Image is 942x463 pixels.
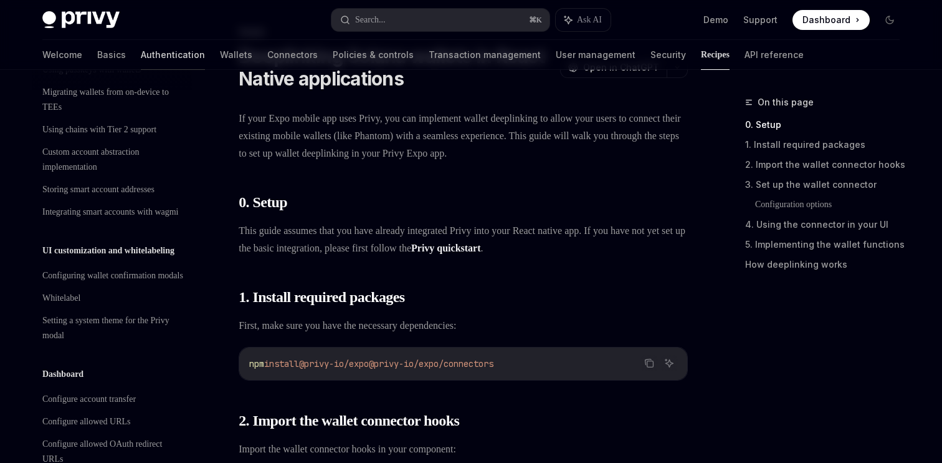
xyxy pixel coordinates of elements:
a: Support [743,14,778,26]
button: Toggle dark mode [880,10,900,30]
a: Privy quickstart [411,243,481,254]
a: Custom account abstraction implementation [32,141,192,178]
a: Migrating wallets from on-device to TEEs [32,81,192,119]
span: This guide assumes that you have already integrated Privy into your React native app. If you have... [239,222,688,257]
a: Setting a system theme for the Privy modal [32,309,192,347]
div: Whitelabel [42,291,80,306]
a: Security [650,40,686,70]
div: Configuring wallet confirmation modals [42,268,183,283]
div: Setting a system theme for the Privy modal [42,313,184,343]
a: Demo [703,14,728,26]
a: Recipes [701,40,730,70]
span: 0. Setup [239,192,287,212]
span: @privy-io/expo/connectors [369,358,493,369]
h5: UI customization and whitelabeling [42,243,174,258]
div: Using chains with Tier 2 support [42,122,156,137]
a: Configure account transfer [32,388,192,411]
a: Connectors [267,40,318,70]
a: Integrating smart accounts with wagmi [32,201,192,223]
a: 0. Setup [745,115,910,135]
div: Storing smart account addresses [42,182,155,197]
button: Ask AI [661,355,677,371]
button: Copy the contents from the code block [641,355,657,371]
div: Configure allowed URLs [42,414,131,429]
a: Configure allowed URLs [32,411,192,433]
h5: Dashboard [42,367,83,382]
span: Dashboard [802,14,850,26]
span: npm [249,358,264,369]
a: Wallets [220,40,252,70]
a: Welcome [42,40,82,70]
span: 2. Import the wallet connector hooks [239,411,459,431]
button: Search...⌘K [331,9,549,31]
a: Configuring wallet confirmation modals [32,265,192,287]
div: Custom account abstraction implementation [42,145,184,175]
a: Authentication [141,40,205,70]
a: How deeplinking works [745,255,910,275]
div: Search... [355,12,386,27]
span: If your Expo mobile app uses Privy, you can implement wallet deeplinking to allow your users to c... [239,110,688,162]
span: @privy-io/expo [299,358,369,369]
a: 5. Implementing the wallet functions [745,235,910,255]
a: Basics [97,40,126,70]
a: Dashboard [792,10,870,30]
div: Integrating smart accounts with wagmi [42,205,179,220]
span: Ask AI [577,14,602,26]
a: Configuration options [755,195,910,215]
span: install [264,358,299,369]
img: dark logo [42,11,120,29]
a: User management [556,40,635,70]
span: Import the wallet connector hooks in your component: [239,441,688,458]
span: First, make sure you have the necessary dependencies: [239,317,688,334]
button: Ask AI [556,9,611,31]
span: ⌘ K [529,15,542,25]
a: 4. Using the connector in your UI [745,215,910,235]
a: Storing smart account addresses [32,178,192,201]
a: 2. Import the wallet connector hooks [745,155,910,175]
span: 1. Install required packages [239,287,404,307]
div: Configure account transfer [42,392,136,407]
a: Transaction management [429,40,541,70]
div: Migrating wallets from on-device to TEEs [42,85,184,115]
a: 3. Set up the wallet connector [745,175,910,195]
a: Policies & controls [333,40,414,70]
span: On this page [758,95,814,110]
a: Whitelabel [32,287,192,309]
a: Using chains with Tier 2 support [32,119,192,141]
a: API reference [745,40,804,70]
a: 1. Install required packages [745,135,910,155]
